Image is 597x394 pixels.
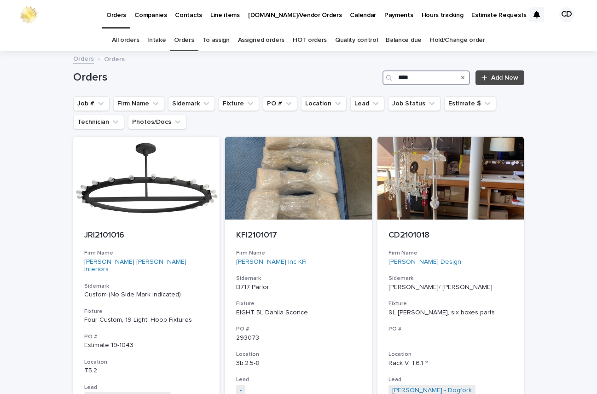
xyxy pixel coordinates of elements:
[388,376,513,383] h3: Lead
[559,7,574,22] div: CD
[388,309,513,317] div: 9L [PERSON_NAME], six boxes parts
[236,334,361,342] p: 293073
[236,351,361,358] h3: Location
[236,275,361,282] h3: Sidemark
[386,29,422,51] a: Balance due
[236,309,361,317] div: EIGHT 5L Dahlia Sconce
[236,284,361,291] p: B717 Parlor
[383,70,470,85] input: Search
[73,53,94,64] a: Orders
[388,231,513,241] p: CD2101018
[388,334,513,342] p: -
[388,258,461,266] a: [PERSON_NAME] Design
[84,333,209,341] h3: PO #
[73,115,124,129] button: Technician
[236,249,361,257] h3: Firm Name
[84,258,209,274] a: [PERSON_NAME] [PERSON_NAME] Interiors
[174,29,194,51] a: Orders
[84,249,209,257] h3: Firm Name
[350,96,384,111] button: Lead
[113,96,164,111] button: Firm Name
[388,249,513,257] h3: Firm Name
[301,96,347,111] button: Location
[263,96,297,111] button: PO #
[388,96,441,111] button: Job Status
[475,70,524,85] a: Add New
[236,258,307,266] a: [PERSON_NAME] Inc KFI
[335,29,377,51] a: Quality control
[112,29,139,51] a: All orders
[73,71,379,84] h1: Orders
[293,29,327,51] a: HOT orders
[168,96,215,111] button: Sidemark
[388,275,513,282] h3: Sidemark
[444,96,496,111] button: Estimate $
[430,29,485,51] a: Hold/Change order
[236,359,361,367] p: 3b.2.5-8
[18,6,39,24] img: 0ffKfDbyRa2Iv8hnaAqg
[104,53,125,64] p: Orders
[84,283,209,290] h3: Sidemark
[236,231,361,241] p: KFI2101017
[236,376,361,383] h3: Lead
[84,231,209,241] p: JRI2101016
[203,29,230,51] a: To assign
[236,325,361,333] h3: PO #
[84,367,209,375] p: T5.2
[84,384,209,391] h3: Lead
[236,300,361,307] h3: Fixture
[84,342,209,349] p: Estimate 19-1043
[388,325,513,333] h3: PO #
[388,300,513,307] h3: Fixture
[84,359,209,366] h3: Location
[491,75,518,81] span: Add New
[388,351,513,358] h3: Location
[73,96,110,111] button: Job #
[84,308,209,315] h3: Fixture
[84,291,209,299] p: Custom (No Side Mark indicated)
[128,115,186,129] button: Photos/Docs
[388,284,513,291] p: [PERSON_NAME]/ [PERSON_NAME]
[238,29,284,51] a: Assigned orders
[147,29,166,51] a: Intake
[219,96,259,111] button: Fixture
[84,316,209,324] div: Four Custom, 19 Light, Hoop Fixtures
[388,359,513,367] p: Rack V, T6.1 ?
